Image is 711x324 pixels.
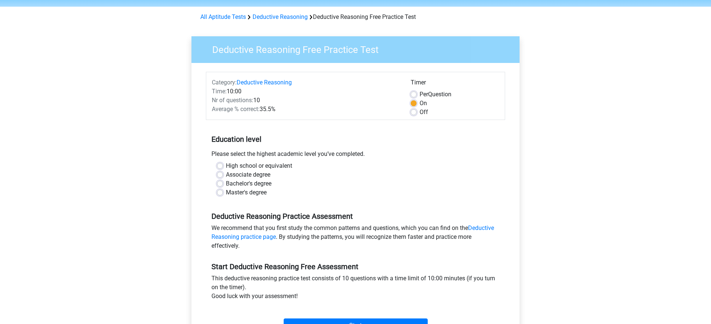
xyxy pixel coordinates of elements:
[411,78,499,90] div: Timer
[226,161,292,170] label: High school or equivalent
[212,79,237,86] span: Category:
[253,13,308,20] a: Deductive Reasoning
[212,88,227,95] span: Time:
[211,212,500,221] h5: Deductive Reasoning Practice Assessment
[206,274,505,304] div: This deductive reasoning practice test consists of 10 questions with a time limit of 10:00 minute...
[420,99,427,108] label: On
[206,96,405,105] div: 10
[226,170,270,179] label: Associate degree
[211,132,500,147] h5: Education level
[237,79,292,86] a: Deductive Reasoning
[203,41,514,56] h3: Deductive Reasoning Free Practice Test
[212,106,260,113] span: Average % correct:
[420,108,428,117] label: Off
[420,90,451,99] label: Question
[206,150,505,161] div: Please select the highest academic level you’ve completed.
[226,188,267,197] label: Master's degree
[420,91,428,98] span: Per
[206,105,405,114] div: 35.5%
[226,179,271,188] label: Bachelor's degree
[197,13,514,21] div: Deductive Reasoning Free Practice Test
[212,97,253,104] span: Nr of questions:
[206,87,405,96] div: 10:00
[206,224,505,253] div: We recommend that you first study the common patterns and questions, which you can find on the . ...
[200,13,246,20] a: All Aptitude Tests
[211,262,500,271] h5: Start Deductive Reasoning Free Assessment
